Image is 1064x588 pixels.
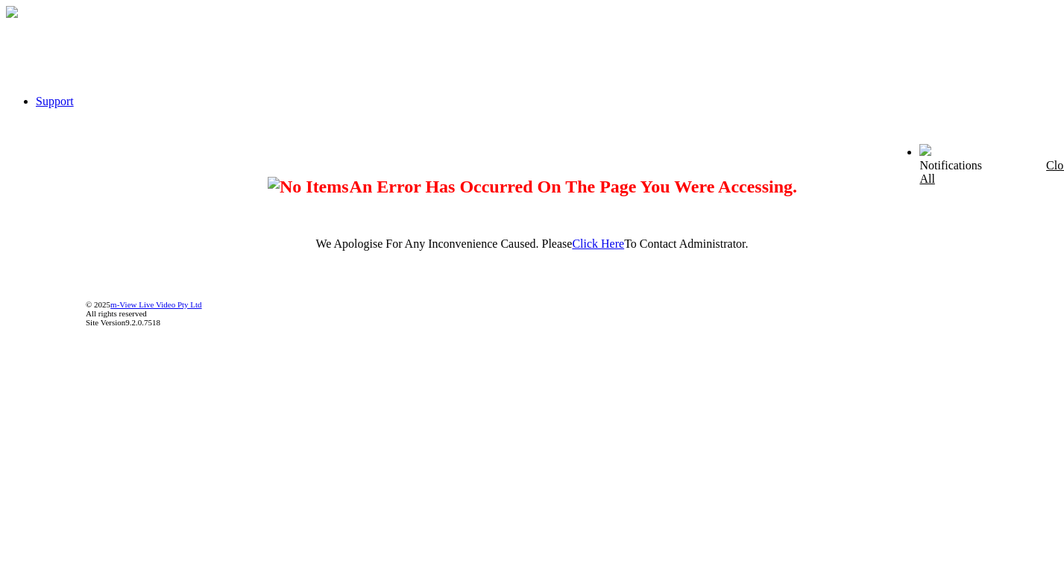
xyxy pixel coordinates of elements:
a: Support [36,95,74,107]
a: Click Here [572,237,624,250]
h2: An Error Has Occurred On The Page You Were Accessing. [6,176,1058,197]
a: m-View Live Video Pty Ltd [110,300,202,309]
div: © 2025 All rights reserved [86,300,1056,327]
div: Site Version [86,318,1056,327]
img: bell24.png [919,144,931,156]
img: No Items [267,176,350,198]
p: We Apologise For Any Inconvenience Caused. Please To Contact Administrator. [6,237,1058,251]
img: DigiCert Secured Site Seal [16,292,75,335]
img: arrow-3.png [6,6,18,18]
div: Notifications [919,159,1027,186]
span: 9.2.0.7518 [125,318,160,327]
